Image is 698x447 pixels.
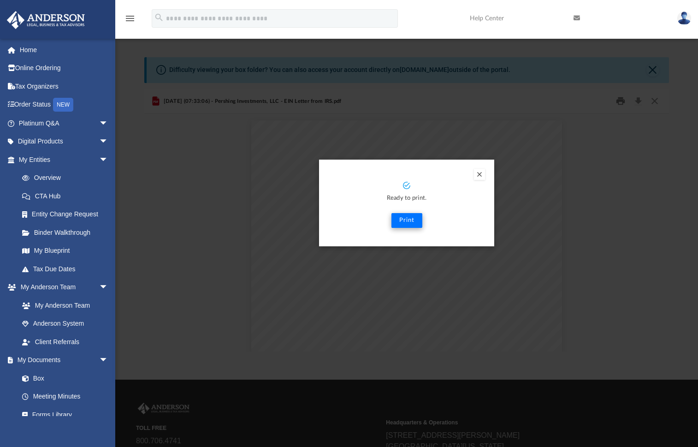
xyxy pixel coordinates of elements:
a: Anderson System [13,315,118,333]
a: Box [13,369,113,387]
span: arrow_drop_down [99,150,118,169]
a: Meeting Minutes [13,387,118,406]
span: arrow_drop_down [99,278,118,297]
a: My Entitiesarrow_drop_down [6,150,122,169]
img: Anderson Advisors Platinum Portal [4,11,88,29]
a: menu [124,18,136,24]
a: Home [6,41,122,59]
i: menu [124,13,136,24]
div: NEW [53,98,73,112]
a: Tax Organizers [6,77,122,95]
a: Digital Productsarrow_drop_down [6,132,122,151]
a: Binder Walkthrough [13,223,122,242]
a: CTA Hub [13,187,122,205]
div: Preview [144,89,669,352]
a: Entity Change Request [13,205,122,224]
button: Print [391,213,422,228]
a: Client Referrals [13,333,118,351]
a: Overview [13,169,122,187]
img: User Pic [677,12,691,25]
i: search [154,12,164,23]
span: arrow_drop_down [99,114,118,133]
a: Online Ordering [6,59,122,77]
span: arrow_drop_down [99,132,118,151]
span: arrow_drop_down [99,351,118,370]
a: My Anderson Team [13,296,113,315]
p: Ready to print. [328,193,485,204]
a: Forms Library [13,405,113,424]
a: My Blueprint [13,242,118,260]
a: My Documentsarrow_drop_down [6,351,118,370]
a: Platinum Q&Aarrow_drop_down [6,114,122,132]
a: Order StatusNEW [6,95,122,114]
a: Tax Due Dates [13,260,122,278]
a: My Anderson Teamarrow_drop_down [6,278,118,297]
